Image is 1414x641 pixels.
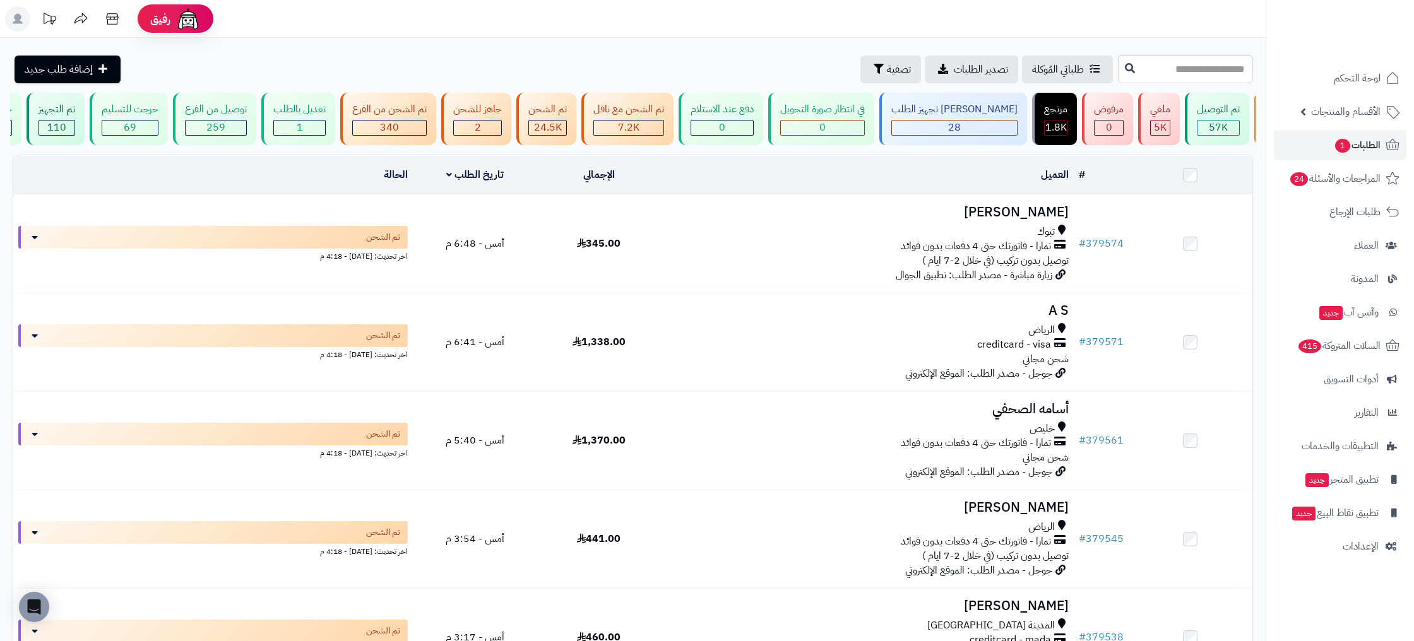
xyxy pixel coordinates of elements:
span: تصفية [887,62,911,77]
a: المراجعات والأسئلة24 [1274,163,1406,194]
span: # [1079,236,1086,251]
a: #379561 [1079,433,1124,448]
div: اخر تحديث: [DATE] - 4:18 م [18,249,408,262]
a: جاهز للشحن 2 [439,93,514,145]
div: 340 [353,121,426,135]
span: 441.00 [577,531,621,546]
span: 5K [1154,120,1167,135]
a: تم التوصيل 57K [1182,93,1252,145]
div: 69 [102,121,158,135]
div: 110 [39,121,74,135]
a: تطبيق نقاط البيعجديد [1274,498,1406,528]
a: مرفوض 0 [1079,93,1136,145]
span: السلات المتروكة [1297,337,1381,355]
span: التطبيقات والخدمات [1302,437,1379,455]
div: اخر تحديث: [DATE] - 4:18 م [18,544,408,557]
a: تعديل بالطلب 1 [259,93,338,145]
div: تم الشحن [528,102,567,117]
a: التطبيقات والخدمات [1274,431,1406,461]
span: 110 [47,120,66,135]
div: 24500 [529,121,566,135]
span: خليص [1030,421,1055,436]
a: لوحة التحكم [1274,63,1406,93]
div: Open Intercom Messenger [19,592,49,622]
a: تم التجهيز 110 [24,93,87,145]
span: جوجل - مصدر الطلب: الموقع الإلكتروني [905,563,1052,578]
span: لوحة التحكم [1334,69,1381,87]
a: ملغي 5K [1136,93,1182,145]
a: تحديثات المنصة [33,6,65,35]
div: 0 [691,121,753,135]
span: زيارة مباشرة - مصدر الطلب: تطبيق الجوال [896,268,1052,283]
img: logo-2.png [1328,9,1402,36]
a: الإعدادات [1274,531,1406,562]
div: 28 [892,121,1017,135]
span: تمارا - فاتورتك حتى 4 دفعات بدون فوائد [901,436,1051,450]
span: 0 [819,120,826,135]
div: 1 [274,121,325,135]
div: تعديل بالطلب [273,102,326,117]
a: #379574 [1079,236,1124,251]
span: 24 [1290,172,1309,187]
span: تم الشحن [366,625,400,637]
span: 1 [1335,139,1351,153]
span: المراجعات والأسئلة [1289,170,1381,187]
h3: A S [666,303,1069,318]
div: 2 [454,121,501,135]
a: طلبات الإرجاع [1274,197,1406,227]
a: العملاء [1274,230,1406,261]
span: أمس - 6:41 م [446,334,504,350]
a: [PERSON_NAME] تجهيز الطلب 28 [877,93,1030,145]
div: تم التوصيل [1197,102,1240,117]
span: الرياض [1028,520,1055,534]
a: التقارير [1274,397,1406,428]
span: تبوك [1037,225,1055,239]
div: خرجت للتسليم [102,102,158,117]
span: المدونة [1351,270,1379,288]
span: طلبات الإرجاع [1329,203,1381,221]
a: معلق 0 [1252,93,1298,145]
div: 7222 [594,121,663,135]
a: تاريخ الطلب [446,167,504,182]
span: 415 [1298,339,1321,354]
span: المدينة [GEOGRAPHIC_DATA] [927,618,1055,633]
span: 57K [1209,120,1228,135]
span: 1,370.00 [573,433,626,448]
span: أدوات التسويق [1324,370,1379,388]
div: في انتظار صورة التحويل [780,102,865,117]
span: تم الشحن [366,526,400,539]
a: الحالة [384,167,408,182]
a: السلات المتروكة415 [1274,331,1406,361]
a: طلباتي المُوكلة [1022,56,1113,83]
span: 0 [719,120,725,135]
div: 0 [781,121,864,135]
h3: [PERSON_NAME] [666,599,1069,613]
span: وآتس آب [1318,303,1379,321]
div: اخر تحديث: [DATE] - 4:18 م [18,445,408,459]
a: تطبيق المتجرجديد [1274,464,1406,495]
span: جديد [1319,306,1343,320]
span: 69 [124,120,136,135]
span: أمس - 6:48 م [446,236,504,251]
div: توصيل من الفرع [185,102,247,117]
span: جديد [1292,507,1316,520]
a: توصيل من الفرع 259 [170,93,259,145]
span: 28 [948,120,961,135]
span: توصيل بدون تركيب (في خلال 2-7 ايام ) [922,548,1069,563]
div: دفع عند الاستلام [691,102,754,117]
div: 1845 [1045,121,1067,135]
div: 4998 [1151,121,1170,135]
div: جاهز للشحن [453,102,502,117]
a: العميل [1041,167,1069,182]
span: 24.5K [534,120,562,135]
span: creditcard - visa [977,338,1051,352]
span: الرياض [1028,323,1055,338]
h3: [PERSON_NAME] [666,500,1069,515]
div: 259 [186,121,246,135]
span: الطلبات [1334,136,1381,154]
span: 345.00 [577,236,621,251]
div: مرفوض [1094,102,1124,117]
span: تم الشحن [366,428,400,440]
span: شحن مجاني [1023,450,1069,465]
div: تم الشحن مع ناقل [593,102,664,117]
